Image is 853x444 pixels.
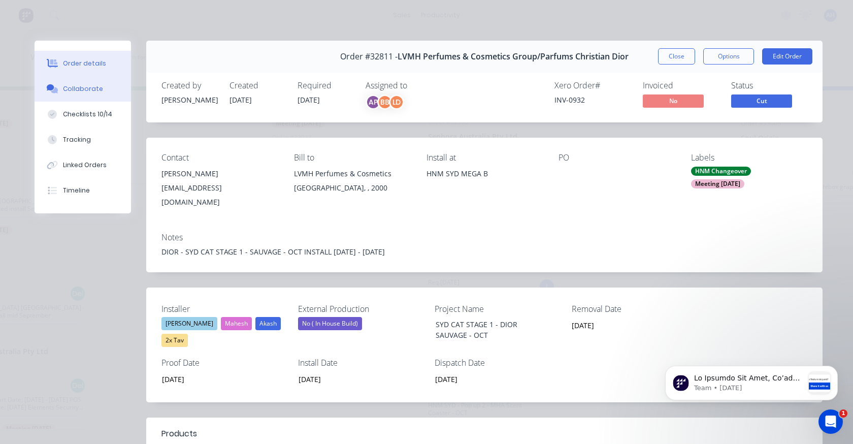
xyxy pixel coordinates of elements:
[559,153,675,163] div: PO
[35,127,131,152] button: Tracking
[435,303,562,315] label: Project Name
[366,81,467,90] div: Assigned to
[161,303,288,315] label: Installer
[435,357,562,369] label: Dispatch Date
[229,95,252,105] span: [DATE]
[63,161,107,170] div: Linked Orders
[35,51,131,76] button: Order details
[340,52,398,61] span: Order #32811 -
[643,94,704,107] span: No
[366,94,404,110] button: APBBLD
[691,179,744,188] div: Meeting [DATE]
[298,303,425,315] label: External Production
[731,94,792,110] button: Cut
[643,81,719,90] div: Invoiced
[161,246,807,257] div: DIOR - SYD CAT STAGE 1 - SAUVAGE - OCT INSTALL [DATE] - [DATE]
[554,81,631,90] div: Xero Order #
[428,371,554,387] input: Enter date
[691,153,807,163] div: Labels
[35,178,131,203] button: Timeline
[161,317,217,330] div: [PERSON_NAME]
[63,186,90,195] div: Timeline
[294,167,410,181] div: LVMH Perfumes & Cosmetics
[161,167,278,181] div: [PERSON_NAME]
[161,81,217,90] div: Created by
[426,167,543,199] div: HNM SYD MEGA B
[63,135,91,144] div: Tracking
[294,181,410,195] div: [GEOGRAPHIC_DATA], , 2000
[298,357,425,369] label: Install Date
[298,317,362,330] div: No ( In House Build)
[161,428,197,440] div: Products
[35,76,131,102] button: Collaborate
[161,94,217,105] div: [PERSON_NAME]
[221,317,252,330] div: Mahesh
[650,345,853,417] iframe: Intercom notifications message
[731,81,807,90] div: Status
[35,152,131,178] button: Linked Orders
[161,233,807,242] div: Notes
[255,317,281,330] div: Akash
[691,167,751,176] div: HNM Changeover
[572,303,699,315] label: Removal Date
[291,371,418,387] input: Enter date
[35,102,131,127] button: Checklists 10/14
[298,81,353,90] div: Required
[298,95,320,105] span: [DATE]
[398,52,629,61] span: LVMH Perfumes & Cosmetics Group/Parfums Christian Dior
[161,334,188,347] div: 2x Tav
[565,318,691,333] input: Enter date
[294,167,410,199] div: LVMH Perfumes & Cosmetics[GEOGRAPHIC_DATA], , 2000
[554,94,631,105] div: INV-0932
[703,48,754,65] button: Options
[426,153,543,163] div: Install at
[63,110,112,119] div: Checklists 10/14
[839,409,847,418] span: 1
[658,48,695,65] button: Close
[63,59,106,68] div: Order details
[389,94,404,110] div: LD
[44,38,154,47] p: Message from Team, sent 1w ago
[161,181,278,209] div: [EMAIL_ADDRESS][DOMAIN_NAME]
[377,94,392,110] div: BB
[161,357,288,369] label: Proof Date
[426,167,543,181] div: HNM SYD MEGA B
[161,167,278,209] div: [PERSON_NAME][EMAIL_ADDRESS][DOMAIN_NAME]
[762,48,812,65] button: Edit Order
[818,409,843,434] iframe: Intercom live chat
[63,84,103,93] div: Collaborate
[731,94,792,107] span: Cut
[366,94,381,110] div: AP
[229,81,285,90] div: Created
[161,153,278,163] div: Contact
[294,153,410,163] div: Bill to
[155,371,281,387] input: Enter date
[428,317,554,342] div: SYD CAT STAGE 1 - DIOR SAUVAGE - OCT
